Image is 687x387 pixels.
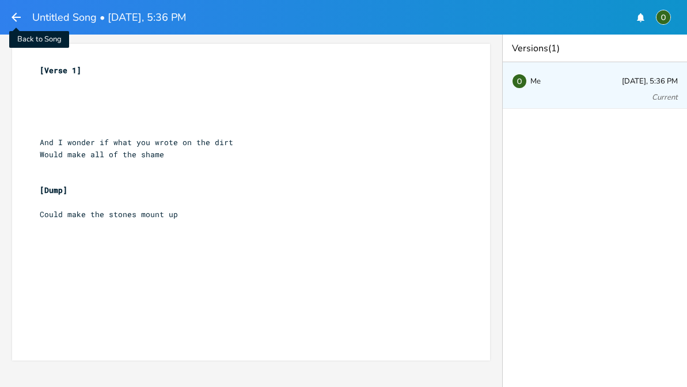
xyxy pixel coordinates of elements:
div: Current [652,94,678,101]
span: [Verse 1] [40,65,81,75]
span: Me [530,77,541,85]
img: Omar Reyes [656,10,671,25]
div: Versions (1) [503,35,687,62]
h1: Untitled Song • [DATE], 5:36 PM [32,12,186,22]
img: Omar Reyes [512,74,527,89]
span: And I wonder if what you wrote on the dirt [40,137,233,147]
button: Back to Song [9,7,23,28]
span: [DATE], 5:36 PM [622,78,678,85]
span: [Dump] [40,185,67,195]
span: Would make all of the shame [40,149,164,160]
span: Could make the stones mount up [40,209,178,219]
